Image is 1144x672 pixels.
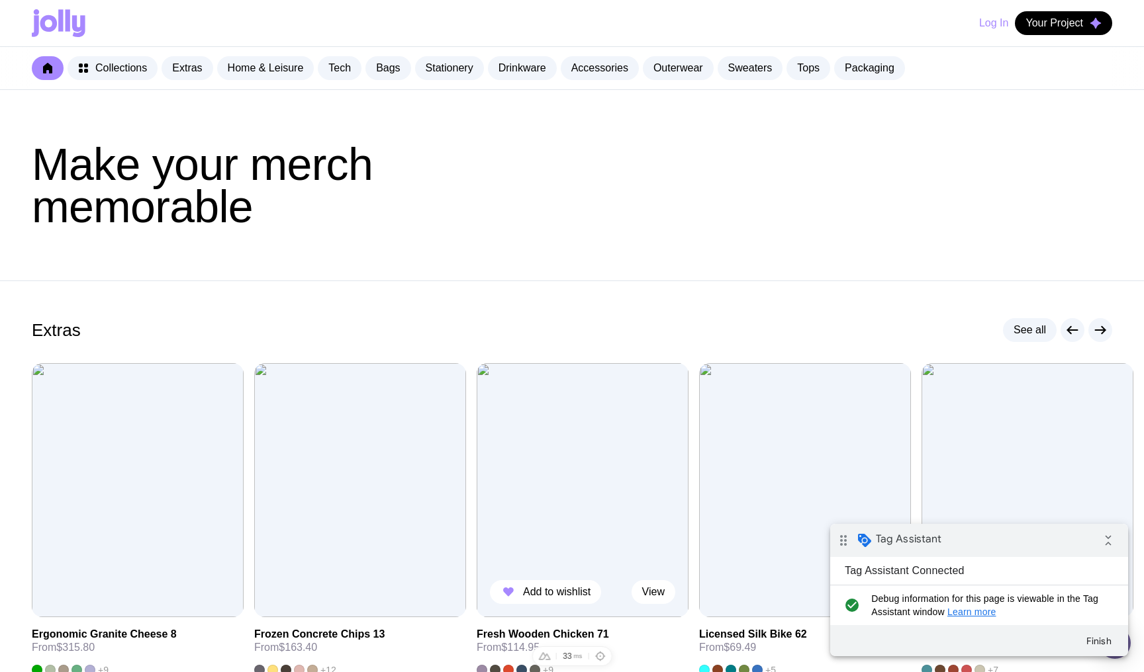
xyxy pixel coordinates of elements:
span: From [699,641,756,654]
button: Your Project [1015,11,1112,35]
a: Drinkware [488,56,557,80]
i: Collapse debug badge [265,3,291,30]
i: check_circle [11,68,32,95]
span: $69.49 [724,642,756,653]
a: Accessories [561,56,639,80]
a: Tops [787,56,830,80]
a: Tech [318,56,361,80]
h3: Licensed Silk Bike 62 [699,628,807,641]
span: $114.95 [501,642,540,653]
span: Debug information for this page is viewable in the Tag Assistant window [41,68,276,95]
a: Extras [162,56,213,80]
h3: Ergonomic Granite Cheese 8 [32,628,177,641]
a: Home & Leisure [217,56,314,80]
a: Stationery [415,56,484,80]
span: Your Project [1025,17,1083,30]
span: From [477,641,540,654]
button: Add to wishlist [490,580,601,604]
button: Finish [245,105,293,129]
a: Learn more [117,83,166,93]
span: $163.40 [279,642,317,653]
span: Make your merch memorable [32,139,373,231]
a: View [632,580,675,604]
span: Tag Assistant [46,9,111,22]
a: See all [1003,318,1057,342]
h3: Frozen Concrete Chips 13 [254,628,385,641]
button: Log In [979,11,1008,35]
a: Packaging [834,56,905,80]
a: Outerwear [643,56,714,80]
a: Sweaters [718,56,783,80]
span: From [32,641,95,654]
span: From [254,641,317,654]
a: Bags [365,56,410,80]
span: Collections [95,62,147,75]
h3: Fresh Wooden Chicken 71 [477,628,609,641]
span: Add to wishlist [523,585,591,599]
a: Collections [68,56,158,80]
h2: Extras [32,320,81,340]
span: $315.80 [56,642,95,653]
